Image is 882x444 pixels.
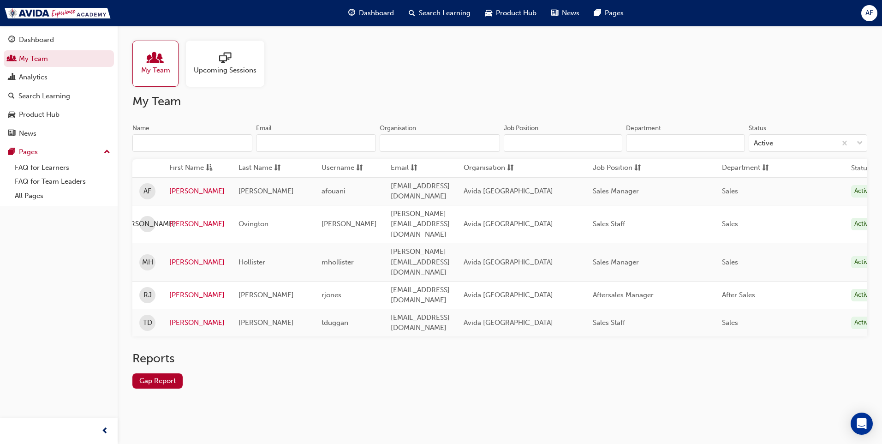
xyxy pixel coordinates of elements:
[391,210,450,239] span: [PERSON_NAME][EMAIL_ADDRESS][DOMAIN_NAME]
[18,91,70,102] div: Search Learning
[19,35,54,45] div: Dashboard
[4,144,114,161] button: Pages
[593,220,625,228] span: Sales Staff
[464,258,553,266] span: Avida [GEOGRAPHIC_DATA]
[169,219,225,229] a: [PERSON_NAME]
[391,247,450,276] span: [PERSON_NAME][EMAIL_ADDRESS][DOMAIN_NAME]
[626,134,745,152] input: Department
[141,65,170,76] span: My Team
[359,8,394,18] span: Dashboard
[593,162,644,174] button: Job Positionsorting-icon
[322,162,372,174] button: Usernamesorting-icon
[132,94,867,109] h2: My Team
[101,426,108,437] span: prev-icon
[391,182,450,201] span: [EMAIL_ADDRESS][DOMAIN_NAME]
[851,289,875,301] div: Active
[504,124,538,133] div: Job Position
[754,138,773,149] div: Active
[391,286,450,305] span: [EMAIL_ADDRESS][DOMAIN_NAME]
[865,8,873,18] span: AF
[274,162,281,174] span: sorting-icon
[464,162,514,174] button: Organisationsorting-icon
[356,162,363,174] span: sorting-icon
[238,258,265,266] span: Hollister
[4,50,114,67] a: My Team
[4,31,114,48] a: Dashboard
[143,290,152,300] span: RJ
[194,65,256,76] span: Upcoming Sessions
[132,134,252,152] input: Name
[593,318,625,327] span: Sales Staff
[4,88,114,105] a: Search Learning
[478,4,544,23] a: car-iconProduct Hub
[256,134,376,152] input: Email
[19,147,38,157] div: Pages
[4,30,114,144] button: DashboardMy TeamAnalyticsSearch LearningProduct HubNews
[851,218,875,230] div: Active
[11,161,114,175] a: FAQ for Learners
[722,291,755,299] span: After Sales
[722,318,738,327] span: Sales
[593,258,639,266] span: Sales Manager
[851,185,875,198] div: Active
[143,318,152,328] span: TD
[861,5,877,21] button: AF
[419,8,471,18] span: Search Learning
[464,318,553,327] span: Avida [GEOGRAPHIC_DATA]
[593,187,639,195] span: Sales Manager
[391,162,441,174] button: Emailsorting-icon
[464,187,553,195] span: Avida [GEOGRAPHIC_DATA]
[19,72,48,83] div: Analytics
[104,146,110,158] span: up-icon
[401,4,478,23] a: search-iconSearch Learning
[594,7,601,19] span: pages-icon
[551,7,558,19] span: news-icon
[169,162,220,174] button: First Nameasc-icon
[626,124,661,133] div: Department
[348,7,355,19] span: guage-icon
[11,189,114,203] a: All Pages
[605,8,624,18] span: Pages
[593,162,632,174] span: Job Position
[8,55,15,63] span: people-icon
[496,8,536,18] span: Product Hub
[8,148,15,156] span: pages-icon
[762,162,769,174] span: sorting-icon
[857,138,863,150] span: down-icon
[8,130,15,138] span: news-icon
[411,162,417,174] span: sorting-icon
[322,220,377,228] span: [PERSON_NAME]
[507,162,514,174] span: sorting-icon
[11,174,114,189] a: FAQ for Team Leaders
[464,220,553,228] span: Avida [GEOGRAPHIC_DATA]
[4,106,114,123] a: Product Hub
[19,109,60,120] div: Product Hub
[238,162,272,174] span: Last Name
[722,162,773,174] button: Departmentsorting-icon
[169,186,225,197] a: [PERSON_NAME]
[256,124,272,133] div: Email
[464,162,505,174] span: Organisation
[391,162,409,174] span: Email
[341,4,401,23] a: guage-iconDashboard
[749,124,766,133] div: Status
[4,69,114,86] a: Analytics
[169,318,225,328] a: [PERSON_NAME]
[391,313,450,332] span: [EMAIL_ADDRESS][DOMAIN_NAME]
[380,124,416,133] div: Organisation
[322,318,348,327] span: tduggan
[149,52,161,65] span: people-icon
[238,291,294,299] span: [PERSON_NAME]
[464,291,553,299] span: Avida [GEOGRAPHIC_DATA]
[219,52,231,65] span: sessionType_ONLINE_URL-icon
[238,162,289,174] button: Last Namesorting-icon
[132,124,149,133] div: Name
[169,257,225,268] a: [PERSON_NAME]
[238,318,294,327] span: [PERSON_NAME]
[238,220,268,228] span: Ovington
[722,258,738,266] span: Sales
[322,162,354,174] span: Username
[5,8,111,18] img: Trak
[485,7,492,19] span: car-icon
